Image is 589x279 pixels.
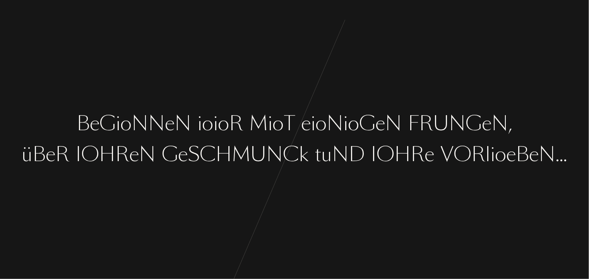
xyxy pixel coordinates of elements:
font: e [507,141,516,168]
font: R [411,141,425,168]
font: N [327,111,344,138]
font: UN [251,141,283,168]
font: R [229,111,243,138]
font: G [162,141,178,168]
font: IO [371,141,395,168]
font: ü [22,141,33,168]
font: M [232,141,251,168]
font: e [376,111,385,138]
font: T [284,111,295,138]
font: e [130,141,139,168]
font: io [344,111,360,138]
font: e [165,111,175,138]
font: N [149,111,165,138]
font: R [116,141,130,168]
font: O [454,141,472,168]
font: N [332,141,349,168]
font: l [486,141,491,168]
font: . [563,141,567,168]
font: N [139,141,156,168]
font: k [299,141,309,168]
font: S [188,141,200,168]
font: B [33,141,46,168]
font: B [77,111,90,138]
font: C [200,141,216,168]
font: F [408,111,419,138]
font: IO [76,141,99,168]
font: V [441,141,454,168]
font: UN [433,111,466,138]
font: G [360,111,376,138]
font: N [492,111,509,138]
font: R [419,111,433,138]
font: io [214,111,229,138]
font: io [491,141,507,168]
font: io [198,111,214,138]
font: N [539,141,556,168]
font: H [395,141,411,168]
font: N [385,111,402,138]
font: e [301,111,311,138]
font: e [46,141,56,168]
font: B [516,141,529,168]
font: e [178,141,188,168]
font: , [509,111,512,138]
font: N [175,111,192,138]
font: D [349,141,365,168]
font: e [529,141,539,168]
font: e [425,141,435,168]
font: R [472,141,486,168]
font: . [560,141,563,168]
font: io [311,111,327,138]
font: N [132,111,149,138]
font: R [56,141,70,168]
font: tu [315,141,332,168]
font: H [99,141,116,168]
font: C [283,141,299,168]
font: . [556,141,560,168]
font: M [250,111,268,138]
font: H [216,141,232,168]
font: e [482,111,492,138]
font: io [116,111,132,138]
font: e [90,111,100,138]
font: G [466,111,482,138]
font: G [100,111,116,138]
font: io [268,111,284,138]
